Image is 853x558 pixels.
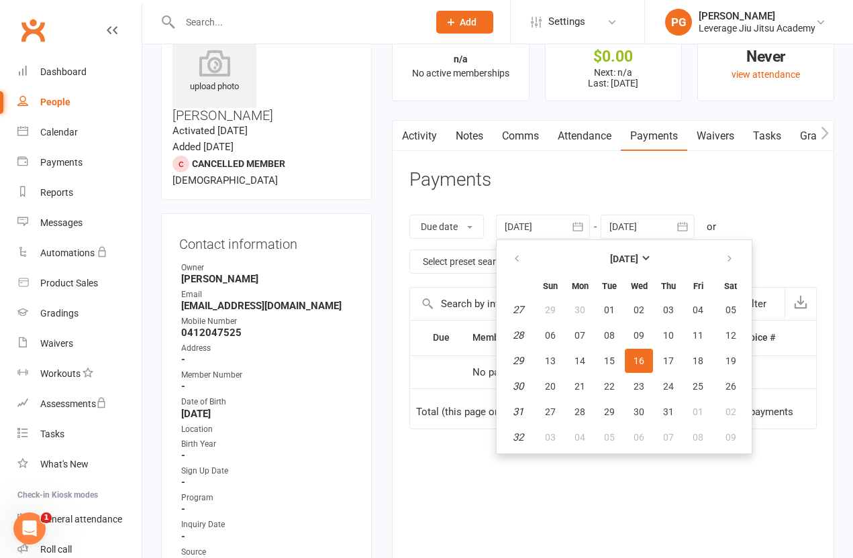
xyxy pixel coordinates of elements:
[181,492,354,504] div: Program
[513,329,523,341] em: 28
[663,432,674,443] span: 07
[17,148,142,178] a: Payments
[493,121,548,152] a: Comms
[693,381,703,392] span: 25
[545,432,556,443] span: 03
[545,406,556,417] span: 27
[192,158,285,169] span: Cancelled member
[40,187,73,198] div: Reports
[40,97,70,107] div: People
[172,50,256,94] div: upload photo
[621,121,687,152] a: Payments
[684,349,712,373] button: 18
[699,22,815,34] div: Leverage Jiu Jitsu Academy
[40,66,87,77] div: Dashboard
[725,330,736,341] span: 12
[604,304,615,315] span: 01
[548,121,621,152] a: Attendance
[566,400,594,424] button: 28
[409,215,484,239] button: Due date
[595,425,623,449] button: 05
[665,9,692,36] div: PG
[725,432,736,443] span: 09
[513,406,523,418] em: 31
[713,374,748,398] button: 26
[693,281,703,291] small: Friday
[181,300,354,312] strong: [EMAIL_ADDRESS][DOMAIN_NAME]
[40,459,89,469] div: What's New
[595,349,623,373] button: 15
[693,432,703,443] span: 08
[731,321,799,355] th: Invoice #
[460,17,476,27] span: Add
[566,425,594,449] button: 04
[545,355,556,366] span: 13
[536,425,564,449] button: 03
[604,432,615,443] span: 05
[625,400,653,424] button: 30
[744,121,791,152] a: Tasks
[17,298,142,329] a: Gradings
[631,281,648,291] small: Wednesday
[634,406,644,417] span: 30
[172,174,278,186] span: [DEMOGRAPHIC_DATA]
[661,281,676,291] small: Thursday
[181,531,354,543] strong: -
[558,50,669,64] div: $0.00
[13,512,46,545] iframe: Intercom live chat
[663,355,674,366] span: 17
[513,355,523,367] em: 29
[410,288,718,320] input: Search by invoice number
[634,304,644,315] span: 02
[707,219,716,235] div: or
[574,355,585,366] span: 14
[654,349,683,373] button: 17
[574,432,585,443] span: 04
[181,438,354,451] div: Birth Year
[40,278,98,288] div: Product Sales
[574,330,585,341] span: 07
[40,544,72,555] div: Roll call
[604,355,615,366] span: 15
[663,304,674,315] span: 03
[40,429,64,439] div: Tasks
[566,349,594,373] button: 14
[654,425,683,449] button: 07
[40,398,107,409] div: Assessments
[513,431,523,443] em: 32
[595,298,623,322] button: 01
[634,381,644,392] span: 23
[181,273,354,285] strong: [PERSON_NAME]
[693,355,703,366] span: 18
[181,342,354,355] div: Address
[574,406,585,417] span: 28
[17,178,142,208] a: Reports
[17,359,142,389] a: Workouts
[724,281,737,291] small: Saturday
[545,304,556,315] span: 29
[41,512,52,523] span: 1
[625,374,653,398] button: 23
[17,57,142,87] a: Dashboard
[17,238,142,268] a: Automations
[181,449,354,461] strong: -
[654,400,683,424] button: 31
[725,381,736,392] span: 26
[466,321,556,355] th: Membership
[732,69,800,80] a: view attendance
[725,406,736,417] span: 02
[17,117,142,148] a: Calendar
[40,368,81,379] div: Workouts
[625,349,653,373] button: 16
[574,304,585,315] span: 30
[604,330,615,341] span: 08
[602,281,617,291] small: Tuesday
[181,315,354,328] div: Mobile Number
[181,408,354,420] strong: [DATE]
[181,503,354,515] strong: -
[454,54,468,64] strong: n/a
[634,355,644,366] span: 16
[625,298,653,322] button: 02
[412,68,509,78] span: No active memberships
[663,381,674,392] span: 24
